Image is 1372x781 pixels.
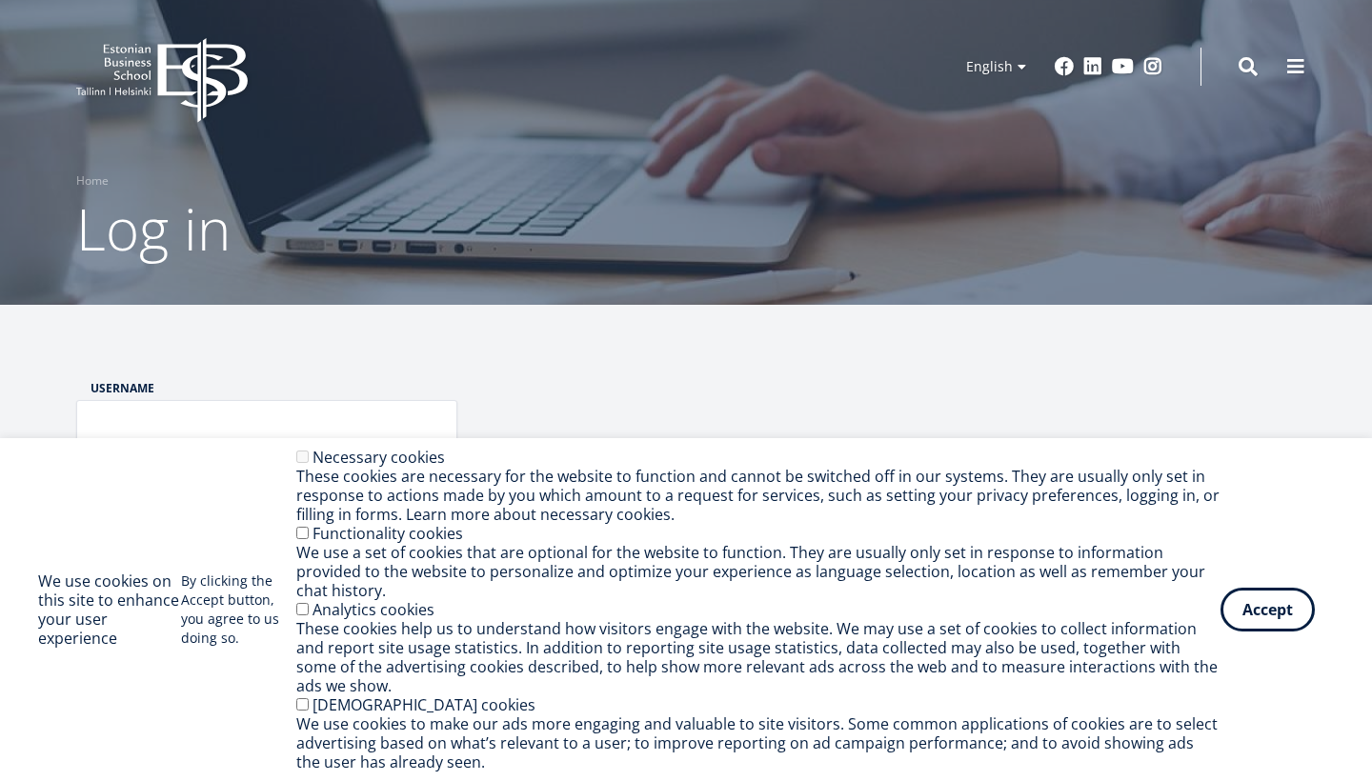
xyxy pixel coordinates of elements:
label: Username [91,381,457,395]
div: We use a set of cookies that are optional for the website to function. They are usually only set ... [296,543,1221,600]
a: Home [76,171,109,190]
a: Facebook [1055,57,1074,76]
a: Youtube [1112,57,1134,76]
p: By clicking the Accept button, you agree to us doing so. [181,571,297,648]
label: Functionality cookies [313,523,463,544]
button: Accept [1221,588,1315,631]
a: Instagram [1143,57,1162,76]
label: Analytics cookies [313,599,434,620]
div: We use cookies to make our ads more engaging and valuable to site visitors. Some common applicati... [296,714,1221,771]
label: [DEMOGRAPHIC_DATA] cookies [313,694,535,715]
label: Necessary cookies [313,447,445,468]
a: Linkedin [1083,57,1102,76]
h1: Log in [76,190,1296,267]
h2: We use cookies on this site to enhance your user experience [38,571,181,648]
div: These cookies are necessary for the website to function and cannot be switched off in our systems... [296,467,1221,524]
div: These cookies help us to understand how visitors engage with the website. We may use a set of coo... [296,619,1221,695]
